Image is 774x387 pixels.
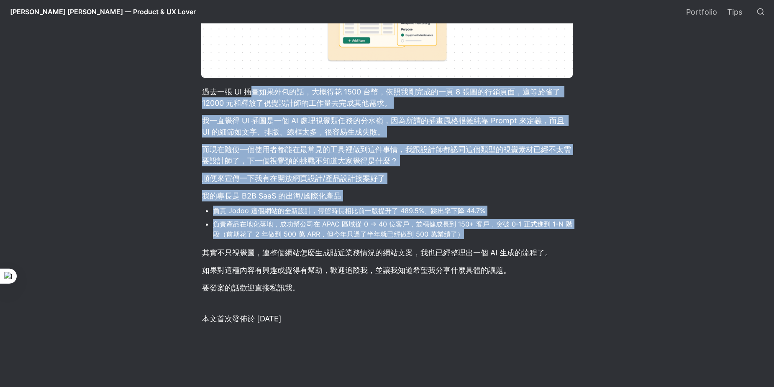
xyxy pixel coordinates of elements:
[201,189,573,203] p: 我的專長是 B2B SaaS 的出海/國際化產品
[10,8,196,16] span: [PERSON_NAME] [PERSON_NAME] — Product & UX Lover
[201,114,573,139] p: 我一直覺得 UI 插圖是一個 AI 處理視覺類任務的分水嶺，因為所謂的插畫風格很難純靠 Prompt 來定義，而且 UI 的細節如文字、排版、線框太多，很容易生成失敗。
[201,263,573,277] p: 如果對這種內容有興趣或覺得有幫助，歡迎追蹤我，並讓我知道希望我分享什麼具體的議題。
[201,143,573,168] p: 而現在隨便一個使用者都能在最常見的工具裡做到這件事情，我跟設計師都認同這個類型的視覺素材已經不太需要設計師了，下一個視覺類的挑戰不知道大家覺得是什麼？
[201,85,573,110] p: 過去一張 UI 插畫如果外包的話，大概得花 1500 台幣，依照我剛完成的一頁 8 張圖的行銷頁面，這等於省了 12000 元和釋放了視覺設計師的工作量去完成其他需求。
[201,246,573,260] p: 其實不只視覺圖，連整個網站怎麼生成貼近業務情況的網站文案，我也已經整理出一個 AI 生成的流程了。
[213,218,573,240] li: 負責產品在地化落地，成功幫公司在 APAC 區域從 0 -> 40 位客戶，並穩健成長到 150+ 客戶，突破 0-1 正式進到 1-N 階段（前期花了 2 年做到 500 萬 ARR，但今年只...
[201,171,573,185] p: 順便來宣傳一下我有在開放網頁設計/產品設計接案好了
[201,312,573,326] p: 本文首次發佈於 [DATE]
[201,281,573,295] p: 要發案的話歡迎直接私訊我。
[213,204,573,217] li: 負責 Jodoo 這個網站的全新設計，停留時長相比前一版提升了 489.5%、跳出率下降 44.7%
